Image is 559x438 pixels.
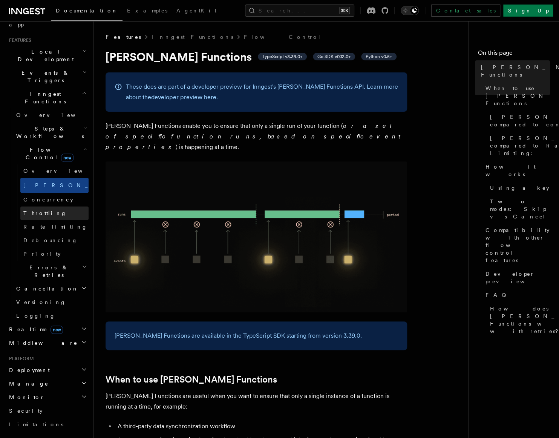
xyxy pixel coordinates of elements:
span: Local Development [6,48,82,63]
button: Manage [6,377,89,390]
a: Rate limiting [20,220,89,234]
em: or a set of specific function runs, based on specific event properties [106,122,404,151]
a: FAQ [482,288,550,302]
p: [PERSON_NAME] Functions enable you to ensure that only a single run of your function ( ) is happe... [106,121,407,152]
span: Deployment [6,366,50,374]
span: Realtime [6,326,63,333]
p: [PERSON_NAME] Functions are available in the TypeScript SDK starting from version 3.39.0. [115,330,398,341]
span: Developer preview [485,270,550,285]
span: Security [9,408,43,414]
button: Middleware [6,336,89,350]
span: Steps & Workflows [13,125,84,140]
button: Cancellation [13,282,89,295]
span: Compatibility with other flow control features [485,226,550,264]
span: Logging [16,313,55,319]
button: Inngest Functions [6,87,89,108]
h1: [PERSON_NAME] Functions [106,50,407,63]
div: Inngest Functions [6,108,89,323]
a: Versioning [13,295,89,309]
span: Overview [23,168,101,174]
img: Singleton Functions only process one run at a time. [106,161,407,312]
a: developer preview here [151,94,216,101]
span: FAQ [485,291,510,299]
a: Flow Control [244,33,321,41]
a: Concurrency [20,193,89,206]
a: Security [6,404,89,418]
span: Two modes: Skip vs Cancel [490,198,550,220]
div: Flow Controlnew [13,164,89,261]
a: AgentKit [172,2,221,20]
a: Two modes: Skip vs Cancel [487,195,550,223]
button: Events & Triggers [6,66,89,87]
span: Versioning [16,299,66,305]
p: [PERSON_NAME] Functions are useful when you want to ensure that only a single instance of a funct... [106,391,407,412]
a: When to use [PERSON_NAME] Functions [482,81,550,110]
a: Using a key [487,181,550,195]
a: [PERSON_NAME] compared to concurrency: [487,110,550,131]
span: AgentKit [176,8,216,14]
p: These docs are part of a developer preview for Inngest's [PERSON_NAME] Functions API. Learn more ... [126,81,398,103]
span: Features [106,33,141,41]
h4: On this page [478,48,550,60]
button: Deployment [6,363,89,377]
a: Inngest Functions [152,33,233,41]
span: How it works [485,163,550,178]
span: Throttling [23,210,67,216]
span: new [51,326,63,334]
a: Developer preview [482,267,550,288]
span: Middleware [6,339,78,347]
span: Overview [16,112,94,118]
a: Limitations [6,418,89,431]
a: Documentation [51,2,123,21]
button: Flow Controlnew [13,143,89,164]
span: [PERSON_NAME] [23,182,134,188]
span: Debouncing [23,237,78,243]
a: Overview [20,164,89,178]
button: Search...⌘K [245,5,354,17]
span: new [61,154,74,162]
a: Sign Up [503,5,553,17]
span: Monitor [6,393,44,401]
span: Go SDK v0.12.0+ [317,54,351,60]
span: Rate limiting [23,224,87,230]
button: Local Development [6,45,89,66]
a: When to use [PERSON_NAME] Functions [106,374,277,385]
button: Realtimenew [6,323,89,336]
span: Priority [23,251,61,257]
a: Overview [13,108,89,122]
a: How it works [482,160,550,181]
span: Concurrency [23,197,73,203]
span: Manage [6,380,49,387]
span: Events & Triggers [6,69,82,84]
a: Examples [123,2,172,20]
a: Logging [13,309,89,323]
li: A third-party data synchronization workflow [115,421,407,432]
button: Steps & Workflows [13,122,89,143]
a: Contact sales [431,5,500,17]
span: Inngest Functions [6,90,81,105]
button: Toggle dark mode [401,6,419,15]
a: Compatibility with other flow control features [482,223,550,267]
span: Documentation [56,8,118,14]
a: Debouncing [20,234,89,247]
a: Priority [20,247,89,261]
span: Using a key [490,184,549,192]
span: Flow Control [13,146,83,161]
span: Cancellation [13,285,78,292]
a: [PERSON_NAME] Functions [478,60,550,81]
a: Throttling [20,206,89,220]
span: Platform [6,356,34,362]
span: Errors & Retries [13,264,82,279]
a: [PERSON_NAME] compared to Rate Limiting: [487,131,550,160]
button: Errors & Retries [13,261,89,282]
button: Monitor [6,390,89,404]
a: How does [PERSON_NAME] Functions work with retries? [487,302,550,338]
kbd: ⌘K [339,7,350,14]
span: Features [6,37,31,43]
span: Python v0.5+ [366,54,392,60]
a: [PERSON_NAME] [20,178,89,193]
span: Limitations [9,421,63,427]
span: TypeScript v3.39.0+ [262,54,302,60]
span: Examples [127,8,167,14]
